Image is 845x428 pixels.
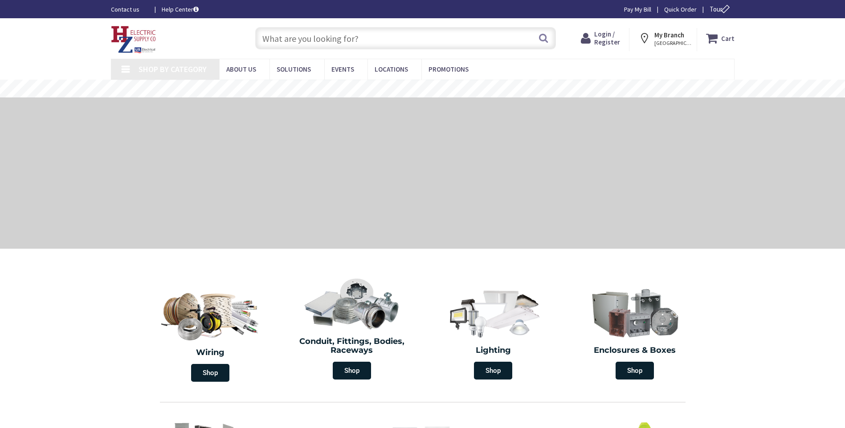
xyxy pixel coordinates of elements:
[344,84,502,94] rs-layer: Free Same Day Pickup at 8 Locations
[144,348,277,357] h2: Wiring
[594,30,620,46] span: Login / Register
[616,362,654,380] span: Shop
[706,30,735,46] a: Cart
[425,282,562,384] a: Lighting Shop
[140,282,282,386] a: Wiring Shop
[111,5,147,14] a: Contact us
[277,65,311,73] span: Solutions
[571,346,699,355] h2: Enclosures & Boxes
[226,65,256,73] span: About Us
[375,65,408,73] span: Locations
[566,282,703,384] a: Enclosures & Boxes Shop
[429,65,469,73] span: Promotions
[162,5,199,14] a: Help Center
[283,273,420,384] a: Conduit, Fittings, Bodies, Raceways Shop
[288,337,416,355] h2: Conduit, Fittings, Bodies, Raceways
[721,30,735,46] strong: Cart
[255,27,556,49] input: What are you looking for?
[333,362,371,380] span: Shop
[654,31,684,39] strong: My Branch
[191,364,229,382] span: Shop
[710,5,732,13] span: Tour
[654,40,692,47] span: [GEOGRAPHIC_DATA], [GEOGRAPHIC_DATA]
[429,346,558,355] h2: Lighting
[664,5,697,14] a: Quick Order
[474,362,512,380] span: Shop
[331,65,354,73] span: Events
[581,30,620,46] a: Login / Register
[624,5,651,14] a: Pay My Bill
[111,26,156,53] img: HZ Electric Supply
[139,64,207,74] span: Shop By Category
[638,30,688,46] div: My Branch [GEOGRAPHIC_DATA], [GEOGRAPHIC_DATA]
